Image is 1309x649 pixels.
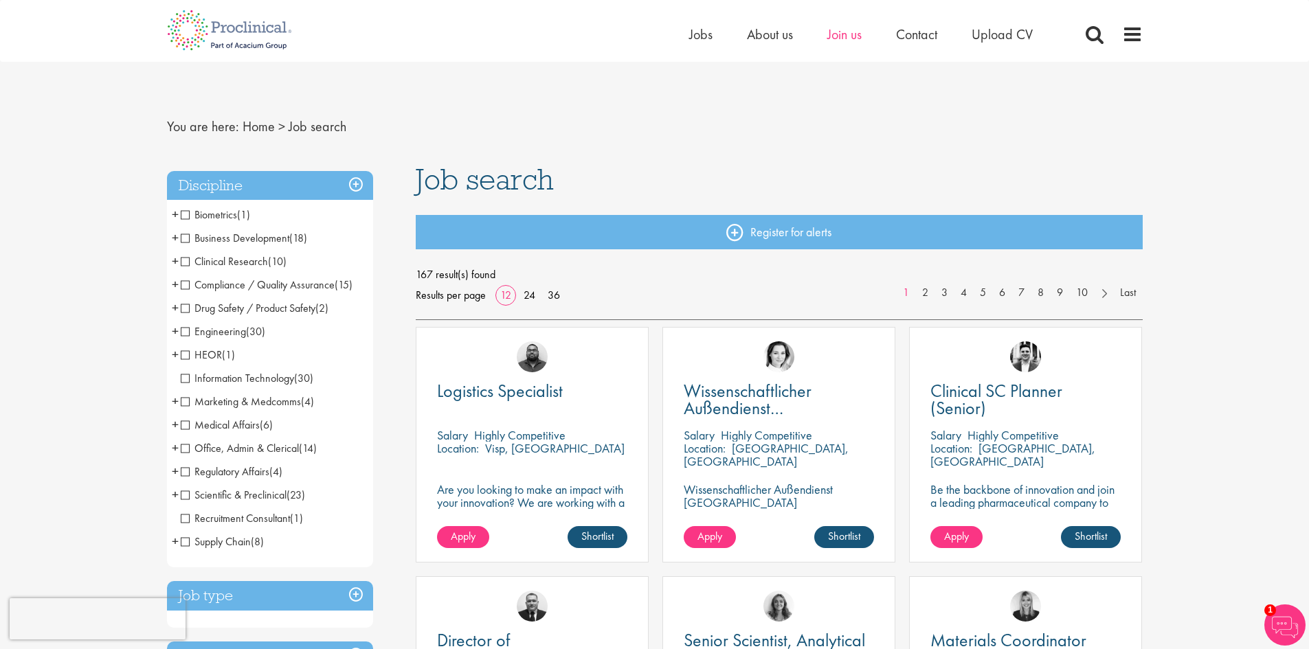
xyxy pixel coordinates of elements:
a: Shortlist [1061,526,1121,548]
a: Contact [896,25,937,43]
span: + [172,414,179,435]
span: Regulatory Affairs [181,464,282,479]
a: Apply [684,526,736,548]
span: (8) [251,534,264,549]
span: Engineering [181,324,246,339]
span: Biometrics [181,207,250,222]
a: breadcrumb link [243,117,275,135]
span: Compliance / Quality Assurance [181,277,335,292]
img: Ashley Bennett [517,341,548,372]
img: Edward Little [1010,341,1041,372]
span: Salary [930,427,961,443]
span: Supply Chain [181,534,251,549]
span: Regulatory Affairs [181,464,269,479]
span: Drug Safety / Product Safety [181,301,315,315]
span: Recruitment Consultant [181,511,303,525]
span: (14) [299,441,317,455]
span: Apply [944,529,969,543]
a: Greta Prestel [763,341,794,372]
span: Job search [416,161,554,198]
a: 7 [1011,285,1031,301]
span: + [172,297,179,318]
p: [GEOGRAPHIC_DATA], [GEOGRAPHIC_DATA] [684,440,849,469]
span: Job search [289,117,346,135]
span: (1) [290,511,303,525]
a: Shortlist [814,526,874,548]
a: 1 [896,285,916,301]
span: Apply [697,529,722,543]
span: Location: [930,440,972,456]
span: Clinical Research [181,254,287,269]
a: Last [1113,285,1143,301]
p: [GEOGRAPHIC_DATA], [GEOGRAPHIC_DATA] [930,440,1095,469]
span: Marketing & Medcomms [181,394,314,409]
a: Join us [827,25,862,43]
span: Office, Admin & Clerical [181,441,299,455]
span: Clinical SC Planner (Senior) [930,379,1062,420]
span: (6) [260,418,273,432]
span: (10) [268,254,287,269]
span: (2) [315,301,328,315]
a: Wissenschaftlicher Außendienst [GEOGRAPHIC_DATA] [684,383,874,417]
a: About us [747,25,793,43]
span: + [172,251,179,271]
iframe: reCAPTCHA [10,598,186,639]
h3: Job type [167,581,373,611]
span: Scientific & Preclinical [181,488,305,502]
span: (1) [237,207,250,222]
a: 12 [495,288,516,302]
img: Janelle Jones [1010,591,1041,622]
span: + [172,227,179,248]
a: Register for alerts [416,215,1143,249]
img: Jackie Cerchio [763,591,794,622]
a: 24 [519,288,540,302]
p: Highly Competitive [721,427,812,443]
p: Wissenschaftlicher Außendienst [GEOGRAPHIC_DATA] [684,483,874,509]
span: Location: [437,440,479,456]
span: HEOR [181,348,222,362]
span: Business Development [181,231,307,245]
span: Marketing & Medcomms [181,394,301,409]
span: (30) [294,371,313,385]
span: Engineering [181,324,265,339]
span: Medical Affairs [181,418,273,432]
span: + [172,484,179,505]
a: Clinical SC Planner (Senior) [930,383,1121,417]
span: Wissenschaftlicher Außendienst [GEOGRAPHIC_DATA] [684,379,849,437]
a: 4 [954,285,974,301]
span: Salary [684,427,715,443]
a: Upload CV [972,25,1033,43]
span: Scientific & Preclinical [181,488,287,502]
a: 10 [1069,285,1095,301]
span: Clinical Research [181,254,268,269]
span: Salary [437,427,468,443]
span: (4) [301,394,314,409]
a: 3 [935,285,954,301]
span: Office, Admin & Clerical [181,441,317,455]
span: Business Development [181,231,289,245]
span: 1 [1264,604,1276,616]
a: Jobs [689,25,713,43]
a: 5 [973,285,993,301]
img: Jakub Hanas [517,591,548,622]
span: + [172,274,179,295]
span: Biometrics [181,207,237,222]
span: HEOR [181,348,235,362]
span: Recruitment Consultant [181,511,290,525]
a: Logistics Specialist [437,383,627,400]
span: + [172,461,179,481]
a: Apply [930,526,983,548]
h3: Discipline [167,171,373,201]
span: Logistics Specialist [437,379,563,402]
span: Compliance / Quality Assurance [181,277,353,292]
